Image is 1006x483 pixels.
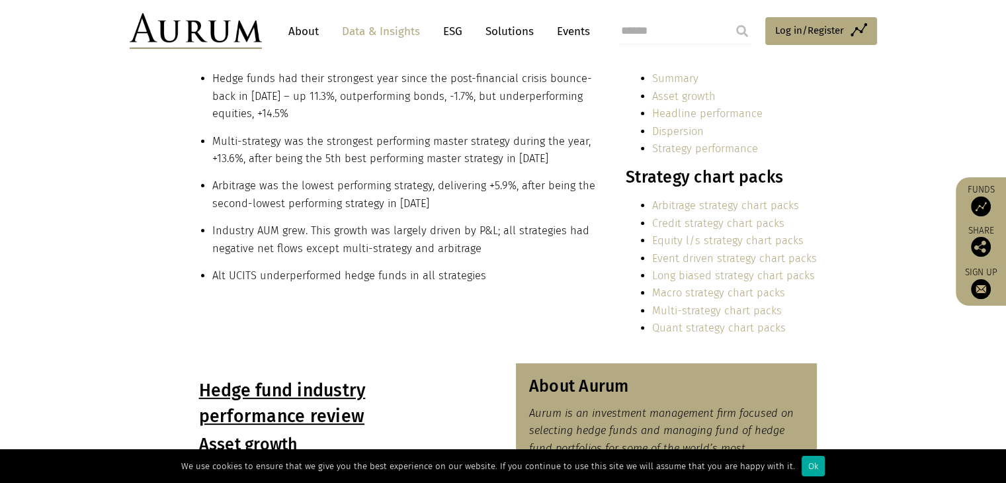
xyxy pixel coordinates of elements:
[652,90,716,103] a: Asset growth
[652,234,804,247] a: Equity l/s strategy chart packs
[652,269,815,282] a: Long biased strategy chart packs
[652,107,763,120] a: Headline performance
[962,184,999,216] a: Funds
[652,252,817,265] a: Event driven strategy chart packs
[212,267,597,285] li: Alt UCITS underperformed hedge funds in all strategies
[479,19,540,44] a: Solutions
[802,456,825,476] div: Ok
[652,322,786,334] a: Quant strategy chart packs
[652,125,704,138] a: Dispersion
[652,199,799,212] a: Arbitrage strategy chart packs
[130,13,262,49] img: Aurum
[529,376,804,396] h3: About Aurum
[971,279,991,299] img: Sign up to our newsletter
[199,435,474,455] h3: Asset growth
[962,226,999,257] div: Share
[550,19,590,44] a: Events
[971,197,991,216] img: Access Funds
[212,177,597,212] li: Arbitrage was the lowest performing strategy, delivering +5.9%, after being the second-lowest per...
[652,72,698,85] a: Summary
[199,380,366,427] u: Hedge fund industry performance review
[765,17,877,45] a: Log in/Register
[962,267,999,299] a: Sign up
[652,217,784,230] a: Credit strategy chart packs
[282,19,325,44] a: About
[437,19,469,44] a: ESG
[335,19,427,44] a: Data & Insights
[971,237,991,257] img: Share this post
[652,304,782,317] a: Multi-strategy chart packs
[775,22,844,38] span: Log in/Register
[626,167,817,187] h3: Strategy chart packs
[212,70,597,122] li: Hedge funds had their strongest year since the post-financial crisis bounce-back in [DATE] – up 1...
[212,222,597,257] li: Industry AUM grew. This growth was largely driven by P&L; all strategies had negative net flows e...
[652,286,785,299] a: Macro strategy chart packs
[729,18,755,44] input: Submit
[212,133,597,168] li: Multi-strategy was the strongest performing master strategy during the year, +13.6%, after being ...
[652,142,758,155] a: Strategy performance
